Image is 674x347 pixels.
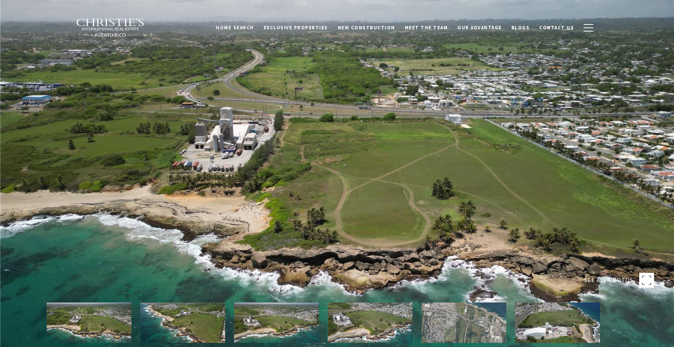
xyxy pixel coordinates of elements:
a: New Construction [333,20,400,34]
a: Blogs [507,20,535,34]
span: Contact Us [539,24,574,30]
img: State Road #2 Km 83.1 BO CARRIZALES [515,303,600,343]
img: State Road #2 Km 83.1 BO CARRIZALES [328,303,413,343]
span: Blogs [511,24,530,30]
a: Meet the Team [400,20,453,34]
span: SEE ALL PHOTOS [584,275,633,285]
span: Our Advantage [457,24,502,30]
img: State Road #2 Km 83.1 BO CARRIZALES [234,303,319,343]
a: Our Advantage [453,20,507,34]
img: State Road #2 Km 83.1 BO CARRIZALES [47,303,131,343]
span: Exclusive Properties [264,24,328,30]
img: State Road #2 Km 83.1 BO CARRIZALES [421,303,506,343]
a: Home Search [211,20,259,34]
img: State Road #2 Km 83.1 BO CARRIZALES [140,303,225,343]
span: New Construction [338,24,395,30]
img: Christie's International Real Estate black text logo [76,18,145,37]
a: Exclusive Properties [259,20,333,34]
